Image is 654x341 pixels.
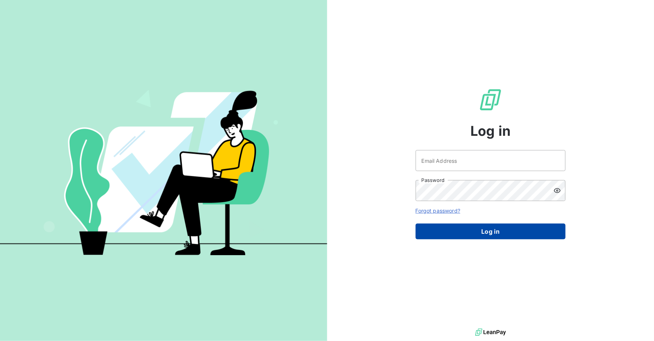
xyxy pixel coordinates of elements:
[416,224,566,239] button: Log in
[416,150,566,171] input: placeholder
[416,207,460,214] a: Forgot password?
[479,88,503,112] img: LeanPay Logo
[470,121,510,141] span: Log in
[475,327,506,338] img: logo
